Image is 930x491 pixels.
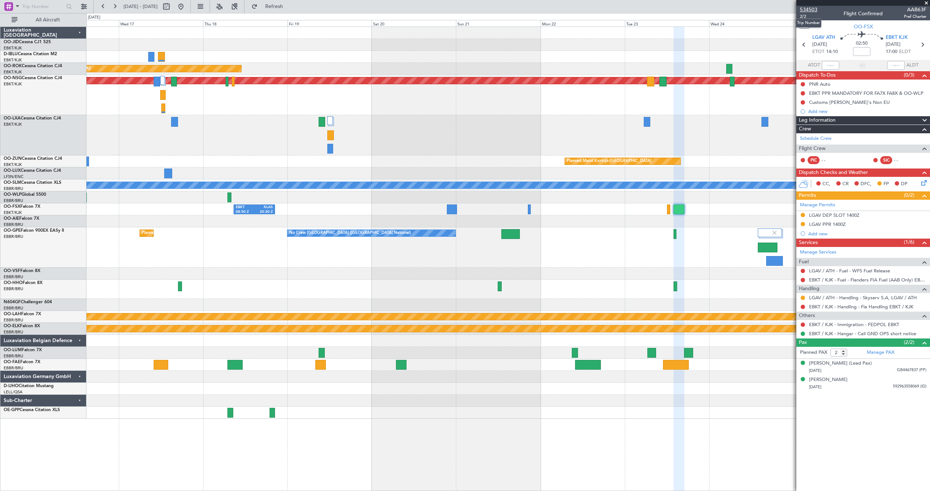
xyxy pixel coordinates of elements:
[809,376,848,384] div: [PERSON_NAME]
[22,1,64,12] input: Trip Number
[8,14,79,26] button: All Aircraft
[812,34,835,41] span: LGAV ATH
[4,281,43,285] a: OO-HHOFalcon 8X
[19,17,77,23] span: All Aircraft
[809,212,860,218] div: LGAV DEP SLOT 1400Z
[4,157,22,161] span: OO-ZUN
[4,324,20,328] span: OO-ELK
[812,48,824,56] span: ETOT
[4,157,62,161] a: OO-ZUNCessna Citation CJ4
[799,191,816,200] span: Permits
[4,269,20,273] span: OO-VSF
[808,108,926,114] div: Add new
[799,71,836,80] span: Dispatch To-Dos
[4,384,54,388] a: D-IJHOCitation Mustang
[4,312,41,316] a: OO-LAHFalcon 7X
[203,20,287,27] div: Thu 18
[236,205,254,210] div: EBKT
[4,204,20,209] span: OO-FSX
[808,62,820,69] span: ATOT
[541,20,625,27] div: Mon 22
[4,269,40,273] a: OO-VSFFalcon 8X
[4,408,60,412] a: OE-GPPCessna Citation XLS
[821,157,838,163] div: - -
[809,330,916,337] a: EBKT / KJK - Hangar - Call GND OPS short notice
[904,338,914,346] span: (2/2)
[844,10,883,17] div: Flight Confirmed
[808,231,926,237] div: Add new
[4,300,52,304] a: N604GFChallenger 604
[4,169,61,173] a: OO-LUXCessna Citation CJ4
[4,116,21,121] span: OO-LXA
[809,277,926,283] a: EBKT / KJK - Fuel - Flanders FIA Fuel (AAB Only) EBKT / KJK
[124,3,158,10] span: [DATE] - [DATE]
[4,192,21,197] span: OO-WLP
[4,169,21,173] span: OO-LUX
[4,384,19,388] span: D-IJHO
[796,19,821,28] div: Trip Number
[799,125,811,133] span: Crew
[4,40,19,44] span: OO-JID
[88,15,100,21] div: [DATE]
[883,180,889,188] span: FP
[886,48,897,56] span: 17:00
[4,81,22,87] a: EBKT/KJK
[4,186,23,191] a: EBBR/BRU
[826,48,838,56] span: 14:10
[709,20,793,27] div: Wed 24
[254,210,273,215] div: 20:30 Z
[119,20,203,27] div: Wed 17
[897,367,926,373] span: GB4467837 (PP)
[4,234,23,239] a: EBBR/BRU
[800,202,835,209] a: Manage Permits
[4,222,23,227] a: EBBR/BRU
[259,4,290,9] span: Refresh
[4,228,21,233] span: OO-GPE
[4,312,21,316] span: OO-LAH
[906,62,918,69] span: ALDT
[4,69,22,75] a: EBKT/KJK
[809,99,890,105] div: Customs [PERSON_NAME]'s Non EU
[4,360,40,364] a: OO-FAEFalcon 7X
[4,57,22,63] a: EBKT/KJK
[880,156,892,164] div: SIC
[799,285,820,293] span: Handling
[4,76,62,80] a: OO-NSGCessna Citation CJ4
[4,408,20,412] span: OE-GPP
[4,40,51,44] a: OO-JIDCessna CJ1 525
[4,389,23,395] a: LELL/QSA
[4,204,40,209] a: OO-FSXFalcon 7X
[904,71,914,79] span: (0/3)
[4,76,22,80] span: OO-NSG
[4,324,40,328] a: OO-ELKFalcon 8X
[800,249,836,256] a: Manage Services
[4,274,23,280] a: EBBR/BRU
[4,192,46,197] a: OO-WLPGlobal 5500
[867,349,894,356] a: Manage PAX
[4,353,23,359] a: EBBR/BRU
[4,180,21,185] span: OO-SLM
[799,258,809,266] span: Fuel
[904,13,926,20] span: Pref Charter
[4,365,23,371] a: EBBR/BRU
[254,205,273,210] div: KLAS
[287,20,372,27] div: Fri 19
[904,6,926,13] span: AAB63F
[4,228,64,233] a: OO-GPEFalcon 900EX EASy II
[809,295,917,301] a: LGAV / ATH - Handling - Skyserv S.A, LGAV / ATH
[4,52,57,56] a: D-IBLUCessna Citation M2
[812,41,827,48] span: [DATE]
[4,305,23,311] a: EBBR/BRU
[809,268,890,274] a: LGAV / ATH - Fuel - WFS Fuel Release
[4,180,61,185] a: OO-SLMCessna Citation XLS
[248,1,292,12] button: Refresh
[236,210,254,215] div: 08:50 Z
[567,156,651,167] div: Planned Maint Kortrijk-[GEOGRAPHIC_DATA]
[904,238,914,246] span: (1/6)
[4,198,23,203] a: EBBR/BRU
[4,122,22,127] a: EBKT/KJK
[4,162,22,167] a: EBKT/KJK
[904,191,914,199] span: (0/2)
[4,116,61,121] a: OO-LXACessna Citation CJ4
[799,312,815,320] span: Others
